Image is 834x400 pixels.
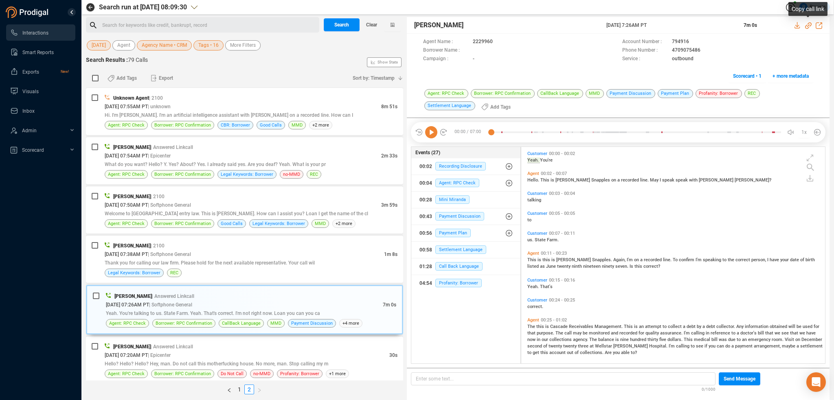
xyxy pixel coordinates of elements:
[595,324,624,329] span: Management.
[788,324,797,329] span: will
[113,243,151,249] span: [PERSON_NAME]
[142,40,187,50] span: Agency Name • CRM
[663,324,668,329] span: to
[435,229,471,237] span: Payment Plan
[154,170,211,178] span: Borrower: RPC Confirmation
[149,302,192,308] span: | Softphone General
[105,162,326,167] span: What do you want? Hello? Y. Yes? About? Yes. I already said yes. Are you deaf? Yeah. What is your pr
[283,170,300,178] span: no-MMD
[673,257,679,262] span: To
[10,103,69,119] a: Inbox
[790,257,800,262] span: date
[556,257,592,262] span: [PERSON_NAME]
[411,225,520,241] button: 00:56Payment Plan
[222,319,261,327] span: CallBack Language
[557,264,572,269] span: twenty
[419,243,432,256] div: 00:58
[535,237,547,243] span: State
[770,257,780,262] span: have
[634,257,640,262] span: on
[615,264,630,269] span: seven.
[221,121,250,129] span: CBR: Borrower
[799,127,810,138] button: 1x
[525,149,825,363] div: grid
[151,144,193,150] span: | Answered Linkcall
[435,212,484,221] span: Payment Discussion
[573,337,589,342] span: agency.
[702,324,706,329] span: a
[411,258,520,275] button: 01:28Call Back Language
[699,177,735,183] span: [PERSON_NAME]
[105,211,368,216] span: Welcome to [GEOGRAPHIC_DATA] entry law. This is [PERSON_NAME]. How can I assist you? Loan I get t...
[112,40,135,50] button: Agent
[527,157,540,163] span: Yeah.
[589,330,611,336] span: monitored
[419,260,432,273] div: 01:28
[109,319,146,327] span: Agent: RPC Check
[377,13,398,111] span: Show Stats
[679,257,696,262] span: confirm
[105,202,148,208] span: [DATE] 07:50AM PT
[193,40,224,50] button: Tags • 16
[589,337,598,342] span: The
[716,324,736,329] span: collector.
[6,83,75,99] li: Visuals
[381,153,397,159] span: 2m 33s
[411,192,520,208] button: 00:28Mini Miranda
[108,121,145,129] span: Agent: RPC Check
[22,89,39,94] span: Visuals
[154,121,211,129] span: Borrower: RPC Confirmation
[735,343,754,349] span: payment
[711,330,731,336] span: reference
[611,330,619,336] span: and
[758,330,765,336] span: bill
[527,177,540,183] span: Hello.
[537,330,555,336] span: purpose.
[527,324,536,329] span: The
[740,330,758,336] span: doctor's
[684,337,694,342] span: This
[86,285,403,334] div: [PERSON_NAME]| Answered Linkcall[DATE] 07:26AM PT| Softphone General7m 0sYeah. You're talking to ...
[795,337,801,342] span: on
[10,24,69,41] a: Interactions
[694,337,711,342] span: medical
[22,69,39,75] span: Exports
[711,337,719,342] span: bill
[151,243,165,249] span: | 2100
[684,330,691,336] span: I'm
[113,194,151,199] span: [PERSON_NAME]
[800,257,805,262] span: of
[315,220,326,227] span: MMD
[353,72,395,85] span: Sort by: Timestamp
[542,337,549,342] span: our
[615,337,620,342] span: is
[116,72,137,85] span: Add Tags
[151,344,193,350] span: | Answered Linkcall
[801,337,822,342] span: December
[613,343,649,349] span: [PERSON_NAME]
[542,257,551,262] span: this
[105,104,148,109] span: [DATE] 07:55AM PT
[630,337,647,342] span: hundred
[105,112,353,118] span: Hi. I'm [PERSON_NAME]. I'm an artificial intelligence assistant with [PERSON_NAME] on a recorded ...
[6,24,75,41] li: Interactions
[10,83,69,99] a: Visuals
[547,237,559,243] span: Farm.
[595,343,613,349] span: Wellstar
[801,126,807,139] span: 1x
[114,293,152,299] span: [PERSON_NAME]
[754,343,782,349] span: arrangement,
[592,257,613,262] span: Snapples.
[649,343,669,349] span: Hospital.
[634,324,639,329] span: is
[578,343,590,349] span: three
[780,257,790,262] span: your
[291,319,333,327] span: Payment Discussion
[591,177,611,183] span: Snapples
[435,279,482,287] span: Profanity: Borrower
[663,257,673,262] span: line.
[781,330,790,336] span: see
[334,18,349,31] span: Search
[696,343,705,349] span: see
[659,337,667,342] span: five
